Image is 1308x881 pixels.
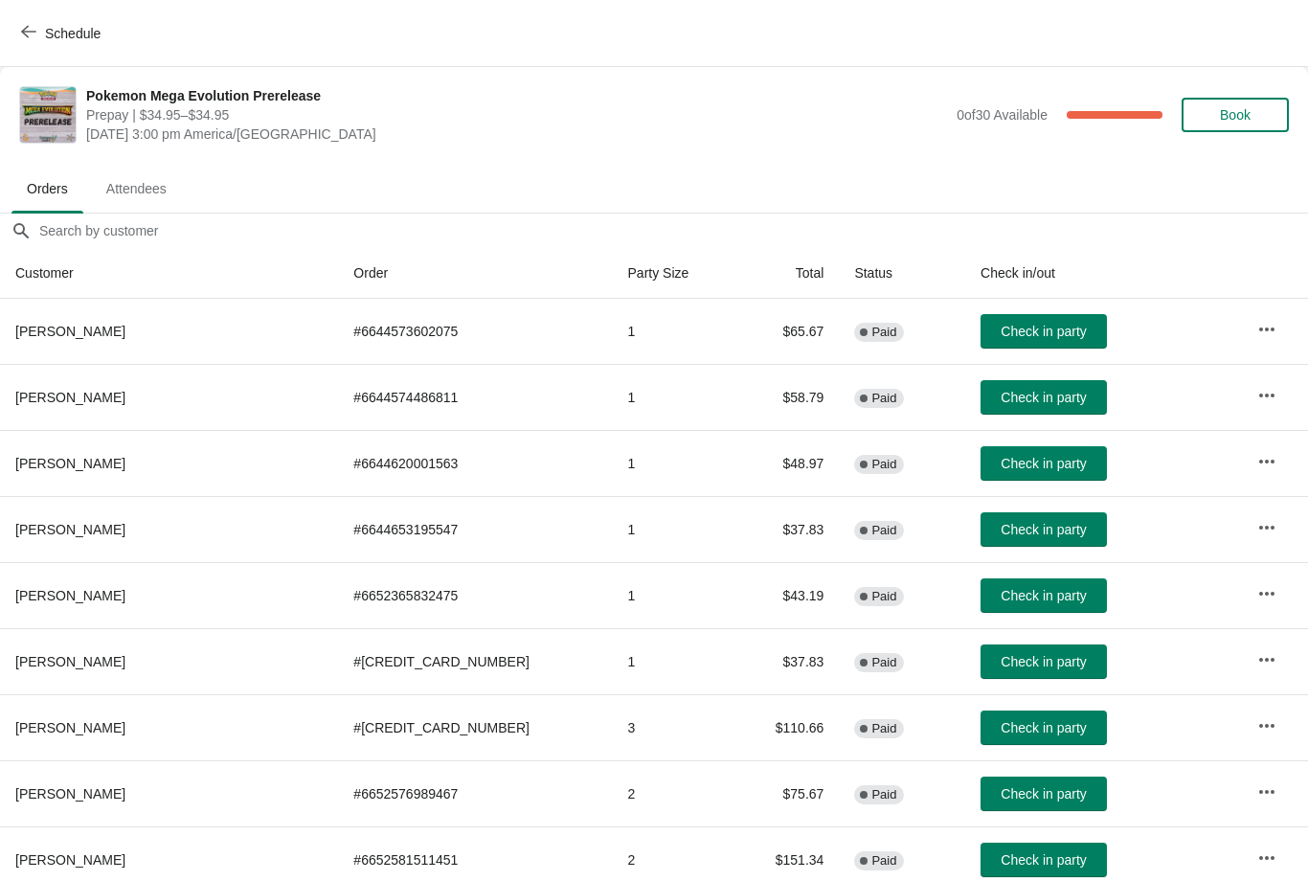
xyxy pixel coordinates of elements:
td: # 6652576989467 [338,760,612,826]
button: Check in party [981,578,1107,613]
button: Check in party [981,711,1107,745]
span: Check in party [1001,390,1086,405]
span: Paid [871,589,896,604]
button: Check in party [981,512,1107,547]
td: 1 [613,562,734,628]
span: [PERSON_NAME] [15,786,125,802]
td: 1 [613,430,734,496]
td: 1 [613,496,734,562]
td: 1 [613,299,734,364]
span: Prepay | $34.95–$34.95 [86,105,947,124]
th: Order [338,248,612,299]
td: # [CREDIT_CARD_NUMBER] [338,694,612,760]
span: Paid [871,457,896,472]
button: Check in party [981,644,1107,679]
span: Check in party [1001,588,1086,603]
span: Check in party [1001,720,1086,735]
button: Check in party [981,380,1107,415]
span: Orders [11,171,83,206]
span: [PERSON_NAME] [15,654,125,669]
span: Schedule [45,26,101,41]
td: # 6644574486811 [338,364,612,430]
span: Paid [871,523,896,538]
span: Check in party [1001,522,1086,537]
td: $43.19 [734,562,840,628]
span: Check in party [1001,456,1086,471]
button: Check in party [981,446,1107,481]
td: $37.83 [734,628,840,694]
span: [PERSON_NAME] [15,390,125,405]
td: 3 [613,694,734,760]
span: Paid [871,853,896,869]
button: Check in party [981,843,1107,877]
button: Check in party [981,314,1107,349]
td: # 6644653195547 [338,496,612,562]
td: $48.97 [734,430,840,496]
td: 1 [613,364,734,430]
td: $75.67 [734,760,840,826]
span: Check in party [1001,654,1086,669]
span: Check in party [1001,786,1086,802]
th: Status [839,248,965,299]
span: Paid [871,721,896,736]
span: [PERSON_NAME] [15,588,125,603]
input: Search by customer [38,214,1308,248]
td: $110.66 [734,694,840,760]
th: Check in/out [965,248,1242,299]
span: [DATE] 3:00 pm America/[GEOGRAPHIC_DATA] [86,124,947,144]
span: [PERSON_NAME] [15,324,125,339]
td: $58.79 [734,364,840,430]
span: [PERSON_NAME] [15,720,125,735]
td: 1 [613,628,734,694]
span: Check in party [1001,324,1086,339]
span: [PERSON_NAME] [15,522,125,537]
td: $65.67 [734,299,840,364]
span: Paid [871,787,896,802]
span: Check in party [1001,852,1086,868]
span: [PERSON_NAME] [15,852,125,868]
td: $37.83 [734,496,840,562]
span: 0 of 30 Available [957,107,1048,123]
span: Book [1220,107,1251,123]
td: 2 [613,760,734,826]
th: Total [734,248,840,299]
button: Check in party [981,777,1107,811]
span: Paid [871,325,896,340]
span: [PERSON_NAME] [15,456,125,471]
span: Pokemon Mega Evolution Prerelease [86,86,947,105]
th: Party Size [613,248,734,299]
span: Paid [871,655,896,670]
span: Attendees [91,171,182,206]
td: # 6652365832475 [338,562,612,628]
td: # [CREDIT_CARD_NUMBER] [338,628,612,694]
td: # 6644573602075 [338,299,612,364]
span: Paid [871,391,896,406]
img: Pokemon Mega Evolution Prerelease [20,87,76,143]
button: Book [1182,98,1289,132]
button: Schedule [10,16,116,51]
td: # 6644620001563 [338,430,612,496]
